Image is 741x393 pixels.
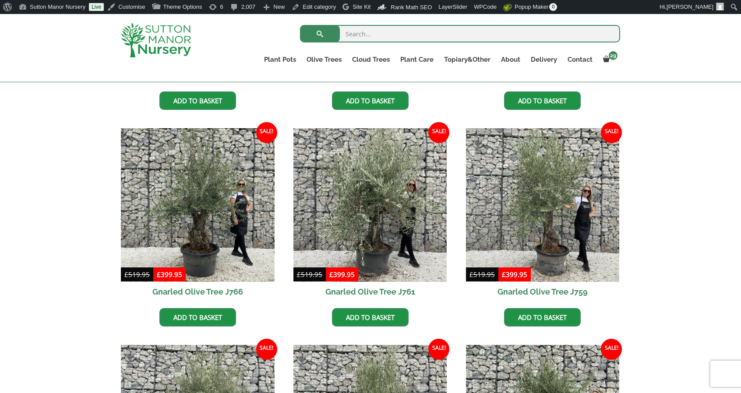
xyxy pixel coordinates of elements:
[496,53,526,66] a: About
[124,270,150,279] bdi: 519.95
[157,270,161,279] span: £
[502,270,527,279] bdi: 399.95
[439,53,496,66] a: Topiary&Other
[466,128,620,302] a: Sale! Gnarled Olive Tree J759
[293,128,447,302] a: Sale! Gnarled Olive Tree J761
[504,91,581,110] a: Add to basket: “Gnarled Olive Tree J746”
[297,270,301,279] span: £
[300,25,620,42] input: Search...
[89,3,104,11] a: Live
[124,270,128,279] span: £
[121,23,191,57] img: logo
[469,270,495,279] bdi: 519.95
[428,339,449,360] span: Sale!
[329,270,355,279] bdi: 399.95
[504,308,581,326] a: Add to basket: “Gnarled Olive Tree J759”
[466,282,620,302] h2: Gnarled Olive Tree J759
[609,51,617,60] span: 29
[469,270,473,279] span: £
[121,128,275,302] a: Sale! Gnarled Olive Tree J766
[329,270,333,279] span: £
[256,122,277,143] span: Sale!
[332,308,409,326] a: Add to basket: “Gnarled Olive Tree J761”
[293,282,447,302] h2: Gnarled Olive Tree J761
[332,91,409,110] a: Add to basket: “Gnarled Olive Tree J697”
[159,91,236,110] a: Add to basket: “Gnarled Olive Tree j699”
[121,128,275,282] img: Gnarled Olive Tree J766
[121,282,275,302] h2: Gnarled Olive Tree J766
[428,122,449,143] span: Sale!
[347,53,395,66] a: Cloud Trees
[601,122,622,143] span: Sale!
[562,53,598,66] a: Contact
[601,339,622,360] span: Sale!
[159,308,236,326] a: Add to basket: “Gnarled Olive Tree J766”
[466,128,620,282] img: Gnarled Olive Tree J759
[391,4,432,11] span: Rank Math SEO
[259,53,301,66] a: Plant Pots
[502,270,506,279] span: £
[297,270,322,279] bdi: 519.95
[526,53,562,66] a: Delivery
[301,53,347,66] a: Olive Trees
[395,53,439,66] a: Plant Care
[293,128,447,282] img: Gnarled Olive Tree J761
[353,4,370,10] span: Site Kit
[157,270,182,279] bdi: 399.95
[667,4,713,10] span: [PERSON_NAME]
[256,339,277,360] span: Sale!
[598,53,620,66] a: 29
[549,3,557,11] span: 0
